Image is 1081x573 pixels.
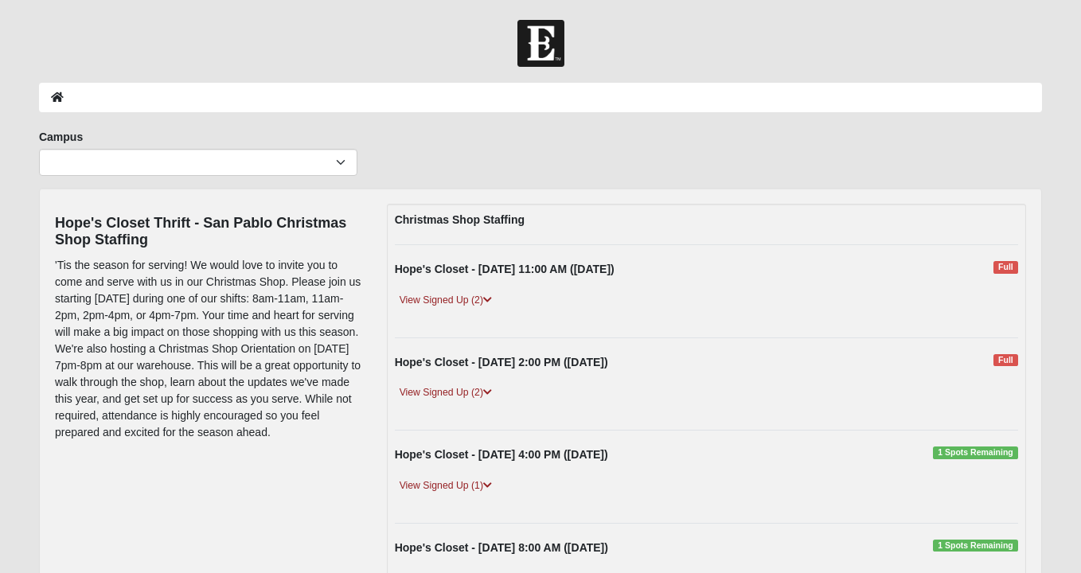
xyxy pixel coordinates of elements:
span: 1 Spots Remaining [933,540,1018,552]
label: Campus [39,129,83,145]
p: 'Tis the season for serving! We would love to invite you to come and serve with us in our Christm... [55,257,363,441]
strong: Hope's Closet - [DATE] 4:00 PM ([DATE]) [395,448,608,461]
strong: Hope's Closet - [DATE] 8:00 AM ([DATE]) [395,541,608,554]
strong: Hope's Closet - [DATE] 11:00 AM ([DATE]) [395,263,615,275]
a: View Signed Up (2) [395,384,497,401]
a: View Signed Up (1) [395,477,497,494]
strong: Christmas Shop Staffing [395,213,525,226]
strong: Hope's Closet - [DATE] 2:00 PM ([DATE]) [395,356,608,368]
h4: Hope's Closet Thrift - San Pablo Christmas Shop Staffing [55,215,363,249]
span: Full [993,354,1018,367]
span: Full [993,261,1018,274]
img: Church of Eleven22 Logo [517,20,564,67]
span: 1 Spots Remaining [933,446,1018,459]
a: View Signed Up (2) [395,292,497,309]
